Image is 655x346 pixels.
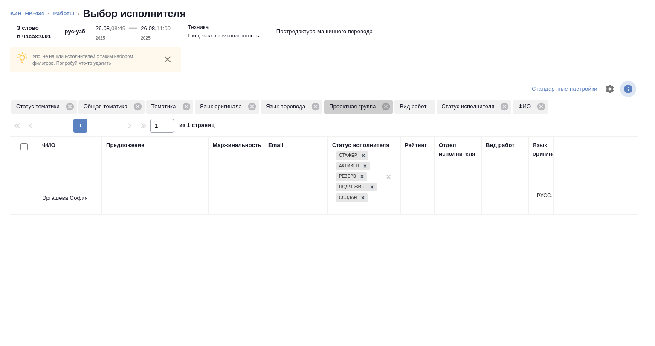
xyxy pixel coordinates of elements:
p: Язык перевода [266,102,308,111]
p: 3 слово [17,24,51,32]
p: 11:00 [157,25,171,32]
h2: Выбор исполнителя [83,7,185,20]
span: из 1 страниц [179,120,215,133]
li: ‹ [48,9,49,18]
div: Вид работ [486,141,515,150]
div: Стажер, Активен, Резерв, Подлежит внедрению, Создан [336,171,368,182]
div: Подлежит внедрению [336,183,367,192]
div: Активен [336,162,360,171]
div: Общая тематика [78,100,145,114]
button: close [161,53,174,66]
div: Статус исполнителя [437,100,512,114]
div: Предложение [106,141,145,150]
a: KZH_HK-434 [10,10,44,17]
p: Техника [188,23,209,32]
div: Рейтинг [405,141,427,150]
div: Отдел исполнителя [439,141,477,158]
div: Статус исполнителя [332,141,389,150]
div: Email [268,141,283,150]
p: ФИО [518,102,534,111]
p: Тематика [151,102,179,111]
div: Маржинальность [213,141,261,150]
span: Настроить таблицу [600,79,620,99]
div: ФИО [513,100,548,114]
nav: breadcrumb [10,7,645,20]
span: Посмотреть информацию [620,81,638,97]
div: Русский [537,192,556,199]
p: Статус тематики [16,102,63,111]
div: split button [530,83,600,96]
div: Проектная группа [324,100,393,114]
a: Работы [53,10,74,17]
div: — [129,20,137,43]
div: Резерв [336,172,357,181]
div: Стажер, Активен, Резерв, Подлежит внедрению, Создан [336,161,371,172]
p: Упс, не нашли исполнителей с таким набором фильтров. Попробуй что-то удалить [32,53,154,66]
div: Язык перевода [261,100,322,114]
div: Стажер, Активен, Резерв, Подлежит внедрению, Создан [336,150,369,161]
div: Язык оригинала [533,141,571,158]
div: Стажер [336,151,359,160]
p: Язык оригинала [200,102,245,111]
p: Вид работ [400,102,429,111]
div: Создан [336,193,358,202]
p: 26.08, [141,25,157,32]
div: Стажер, Активен, Резерв, Подлежит внедрению, Создан [336,193,368,203]
p: 08:49 [111,25,125,32]
div: Статус тематики [11,100,77,114]
p: 26.08, [96,25,111,32]
p: Постредактура машинного перевода [276,27,373,36]
p: Статус исполнителя [442,102,498,111]
div: Тематика [146,100,193,114]
div: ФИО [42,141,55,150]
p: Проектная группа [329,102,379,111]
div: Язык оригинала [195,100,259,114]
div: Стажер, Активен, Резерв, Подлежит внедрению, Создан [336,182,377,193]
p: Общая тематика [84,102,130,111]
li: ‹ [78,9,79,18]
